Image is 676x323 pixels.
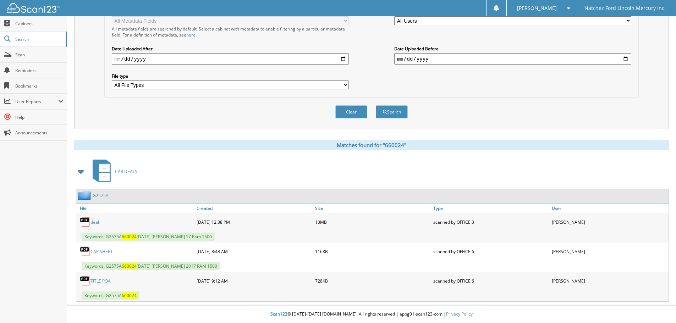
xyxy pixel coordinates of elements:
span: Reminders [15,67,63,73]
div: Matches found for "660024" [74,140,669,150]
span: Announcements [15,130,63,136]
div: scanned by OFFICE 6 [432,244,550,258]
div: © [DATE]-[DATE] [DOMAIN_NAME]. All rights reserved | appg01-scan123-com | [67,306,676,323]
div: 728KB [313,274,432,288]
div: scanned by OFFICE 6 [432,274,550,288]
a: here [186,32,196,38]
div: All metadata fields are searched by default. Select a cabinet with metadata to enable filtering b... [112,26,349,38]
label: Date Uploaded Before [394,46,631,52]
div: 13MB [313,215,432,229]
span: Scan123 [270,311,287,317]
a: Type [432,204,550,213]
a: User [550,204,669,213]
div: [DATE] 9:12 AM [195,274,313,288]
a: Size [313,204,432,213]
span: Keywords: G2575A [82,291,139,300]
img: scan123-logo-white.svg [7,3,60,13]
div: scanned by OFFICE 3 [432,215,550,229]
a: Created [195,204,313,213]
a: File [76,204,195,213]
div: [PERSON_NAME] [550,244,669,258]
span: 660024 [122,263,137,269]
span: Search [15,36,62,42]
div: [DATE] 12:38 PM [195,215,313,229]
div: [PERSON_NAME] [550,274,669,288]
a: TITLE POA [90,278,111,284]
span: User Reports [15,99,58,105]
a: G2575A [93,193,109,199]
img: PDF.png [80,246,90,257]
span: Keywords: G2575A [DATE] [PERSON_NAME] 2017 RAM 1500 [82,262,220,270]
img: folder2.png [78,191,93,200]
a: CAR DEALS [88,157,137,185]
div: [DATE] 8:48 AM [195,244,313,258]
div: [PERSON_NAME] [550,215,669,229]
span: Cabinets [15,21,63,27]
img: PDF.png [80,275,90,286]
span: 660024 [122,234,137,240]
input: start [112,53,349,65]
span: Keywords: G2575A [DATE] [PERSON_NAME] 17 Ram 1500 [82,233,215,241]
span: [PERSON_NAME] [517,6,557,10]
span: Bookmarks [15,83,63,89]
button: Clear [335,105,367,118]
img: PDF.png [80,217,90,227]
span: Natchez Ford Lincoln Mercury Inc. [584,6,666,10]
a: deal [90,219,99,225]
div: 116KB [313,244,432,258]
label: Date Uploaded After [112,46,349,52]
label: File type [112,73,349,79]
span: Help [15,114,63,120]
input: end [394,53,631,65]
span: 660024 [122,293,137,299]
iframe: Chat Widget [641,289,676,323]
a: CAP SHEET [90,249,113,255]
span: CAR DEALS [115,168,137,174]
button: Search [376,105,408,118]
span: Scan [15,52,63,58]
a: Privacy Policy [446,311,473,317]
